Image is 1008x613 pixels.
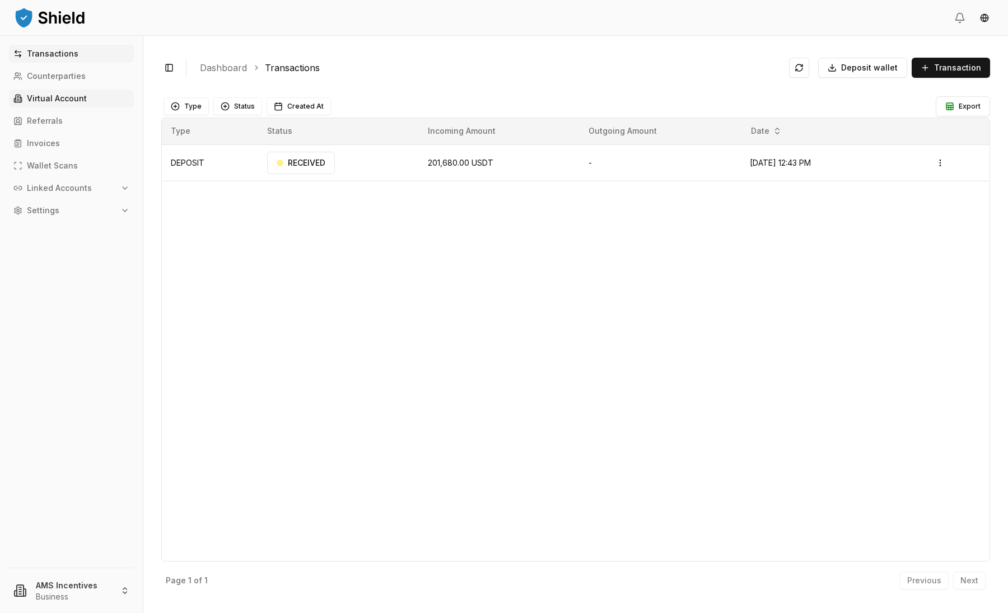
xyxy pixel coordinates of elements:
[200,61,780,74] nav: breadcrumb
[27,72,86,80] p: Counterparties
[912,58,990,78] button: Transaction
[258,118,419,145] th: Status
[9,67,134,85] a: Counterparties
[9,112,134,130] a: Referrals
[287,102,324,111] span: Created At
[36,579,111,591] p: AMS Incentives
[818,58,907,78] button: Deposit wallet
[267,152,335,174] div: RECEIVED
[162,118,258,145] th: Type
[27,95,87,102] p: Virtual Account
[27,162,78,170] p: Wallet Scans
[27,207,59,214] p: Settings
[162,145,258,181] td: DEPOSIT
[166,577,186,584] p: Page
[27,139,60,147] p: Invoices
[936,96,990,116] button: Export
[419,118,580,145] th: Incoming Amount
[9,90,134,107] a: Virtual Account
[27,50,78,58] p: Transactions
[213,97,262,115] button: Status
[428,158,493,167] span: 201,680.00 USDT
[9,202,134,219] button: Settings
[934,62,981,73] span: Transaction
[164,97,209,115] button: Type
[36,591,111,602] p: Business
[188,577,192,584] p: 1
[9,157,134,175] a: Wallet Scans
[265,61,320,74] a: Transactions
[746,122,786,140] button: Date
[9,179,134,197] button: Linked Accounts
[200,61,247,74] a: Dashboard
[267,97,331,115] button: Created At
[27,184,92,192] p: Linked Accounts
[9,134,134,152] a: Invoices
[4,573,138,609] button: AMS IncentivesBusiness
[580,118,741,145] th: Outgoing Amount
[589,158,592,167] span: -
[750,158,811,167] span: [DATE] 12:43 PM
[194,577,202,584] p: of
[27,117,63,125] p: Referrals
[9,45,134,63] a: Transactions
[841,62,898,73] span: Deposit wallet
[13,6,86,29] img: ShieldPay Logo
[204,577,208,584] p: 1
